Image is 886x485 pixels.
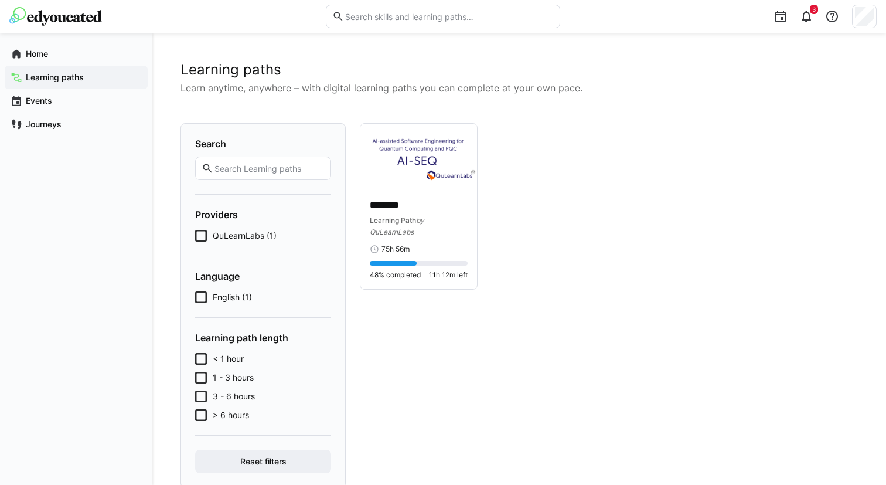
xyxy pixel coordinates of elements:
h4: Search [195,138,331,150]
input: Search skills and learning paths… [344,11,554,22]
span: Learning Path [370,216,416,225]
span: 75h 56m [381,245,410,254]
span: 48% completed [370,270,421,280]
span: 3 [812,6,816,13]
span: 1 - 3 hours [213,372,254,384]
span: < 1 hour [213,353,244,365]
img: image [360,124,477,189]
span: QuLearnLabs (1) [213,230,277,242]
span: English (1) [213,291,252,303]
p: Learn anytime, anywhere – with digital learning paths you can complete at your own pace. [180,81,858,95]
input: Search Learning paths [213,163,325,174]
span: Reset filters [238,456,288,467]
span: > 6 hours [213,409,249,421]
h4: Language [195,270,331,282]
h4: Providers [195,209,331,221]
span: 3 - 6 hours [213,391,255,402]
span: 11h 12m left [429,270,468,280]
h2: Learning paths [180,61,858,79]
h4: Learning path length [195,332,331,344]
button: Reset filters [195,450,331,473]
